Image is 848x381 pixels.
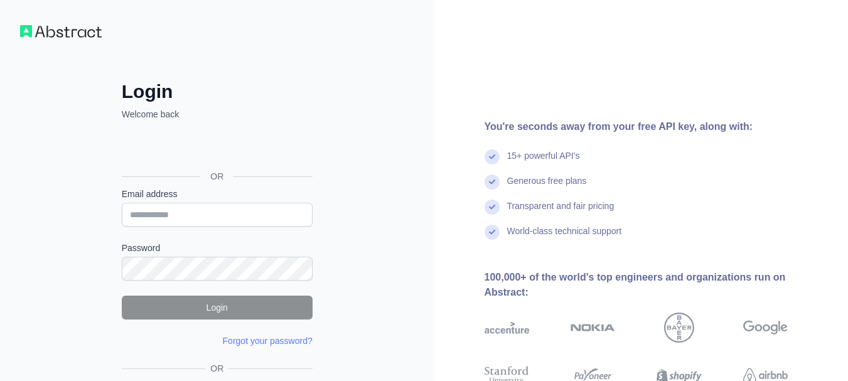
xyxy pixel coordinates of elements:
img: nokia [571,313,615,343]
h2: Login [122,80,313,103]
span: OR [205,362,228,375]
div: Transparent and fair pricing [507,200,615,225]
img: bayer [664,313,694,343]
label: Email address [122,188,313,200]
img: check mark [485,149,500,164]
img: accenture [485,313,529,343]
div: Generous free plans [507,174,587,200]
iframe: Sign in with Google Button [115,134,316,162]
img: check mark [485,225,500,240]
p: Welcome back [122,108,313,121]
img: google [743,313,788,343]
div: 15+ powerful API's [507,149,580,174]
label: Password [122,242,313,254]
img: check mark [485,200,500,215]
a: Forgot your password? [223,336,313,346]
div: World-class technical support [507,225,622,250]
div: You're seconds away from your free API key, along with: [485,119,829,134]
img: Workflow [20,25,102,38]
span: OR [200,170,233,183]
button: Login [122,296,313,319]
div: 100,000+ of the world's top engineers and organizations run on Abstract: [485,270,829,300]
img: check mark [485,174,500,190]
